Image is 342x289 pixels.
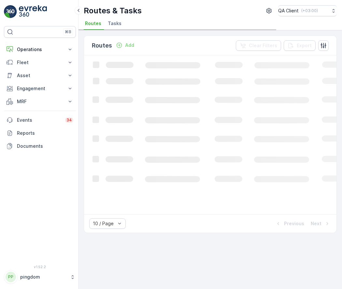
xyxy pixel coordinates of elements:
p: Export [297,42,312,49]
button: Engagement [4,82,76,95]
a: Reports [4,127,76,140]
p: Routes [92,41,112,50]
button: Clear Filters [236,40,281,51]
p: Fleet [17,59,63,66]
p: Reports [17,130,73,136]
p: Next [311,220,321,227]
p: Previous [284,220,304,227]
p: Asset [17,72,63,79]
button: MRF [4,95,76,108]
button: Add [113,41,137,49]
p: 34 [66,117,72,123]
button: Export [284,40,316,51]
p: pingdom [20,274,67,280]
img: logo_light-DOdMpM7g.png [19,5,47,18]
img: logo [4,5,17,18]
p: MRF [17,98,63,105]
p: QA Client [278,7,299,14]
button: Operations [4,43,76,56]
button: Previous [274,220,305,227]
p: Routes & Tasks [84,6,142,16]
button: Asset [4,69,76,82]
p: ( +03:00 ) [301,8,318,13]
div: PP [6,272,16,282]
p: Engagement [17,85,63,92]
a: Events34 [4,114,76,127]
p: Clear Filters [249,42,277,49]
button: Fleet [4,56,76,69]
button: QA Client(+03:00) [278,5,337,16]
p: Documents [17,143,73,149]
p: Events [17,117,61,123]
span: Tasks [108,20,121,27]
button: PPpingdom [4,270,76,284]
p: ⌘B [65,29,71,34]
a: Documents [4,140,76,153]
p: Add [125,42,134,48]
p: Operations [17,46,63,53]
button: Next [310,220,331,227]
span: v 1.52.2 [4,265,76,269]
span: Routes [85,20,101,27]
